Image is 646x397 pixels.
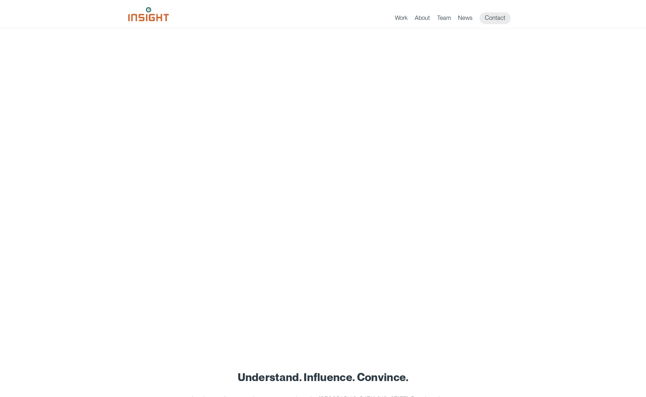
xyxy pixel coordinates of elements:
a: Team [437,14,451,24]
nav: primary navigation menu [395,12,518,24]
a: Work [395,14,408,24]
img: Insight Marketing Design [128,7,169,21]
a: Contact [480,12,511,24]
a: News [458,14,472,24]
h1: Understand. Influence. Convince. [128,371,518,383]
a: About [415,14,430,24]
